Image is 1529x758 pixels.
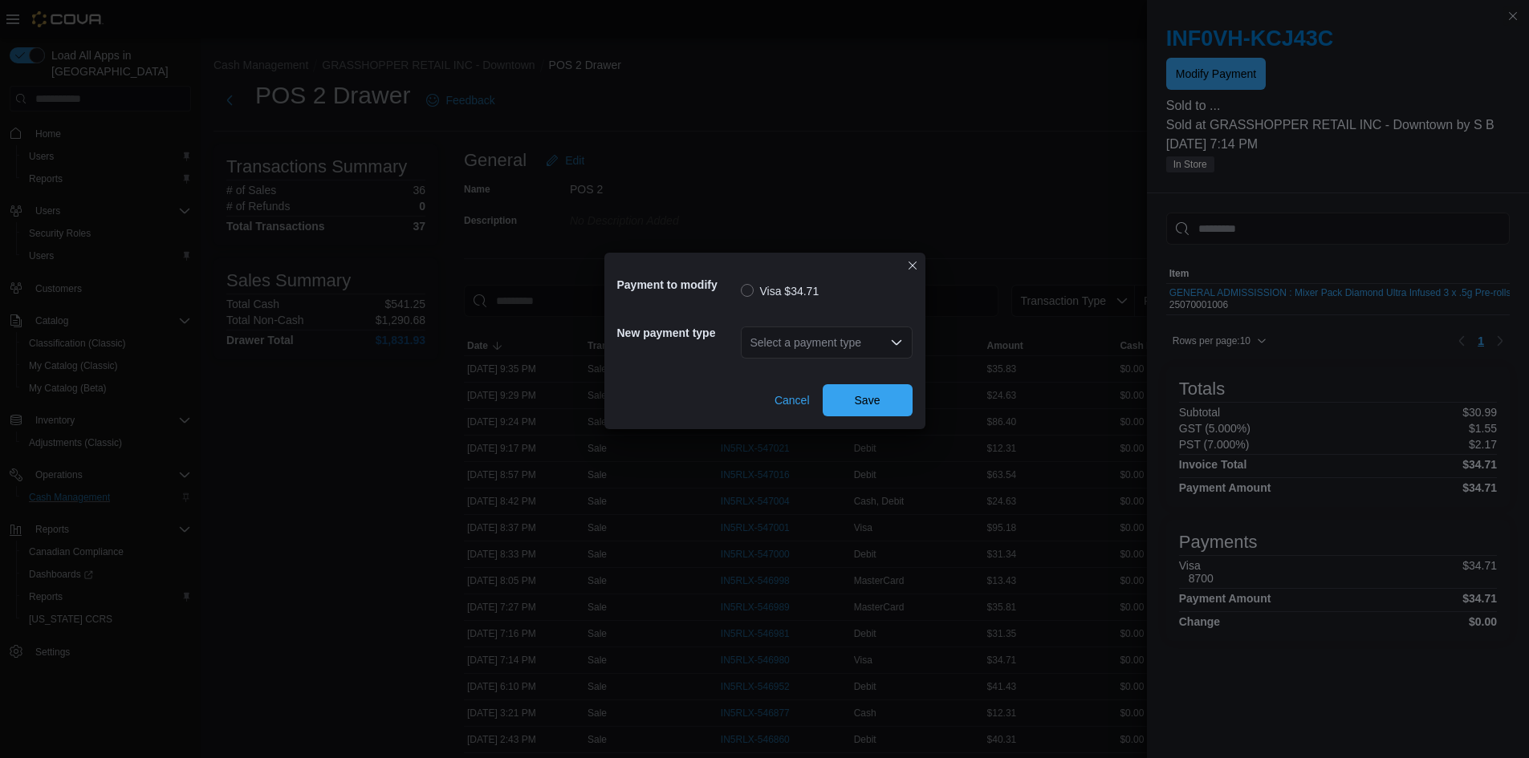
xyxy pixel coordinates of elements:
button: Closes this modal window [903,256,922,275]
button: Save [823,384,913,416]
h5: Payment to modify [617,269,738,301]
span: Cancel [775,392,810,408]
span: Save [855,392,880,408]
button: Cancel [768,384,816,416]
label: Visa $34.71 [741,282,819,301]
input: Accessible screen reader label [750,333,752,352]
h5: New payment type [617,317,738,349]
button: Open list of options [890,336,903,349]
